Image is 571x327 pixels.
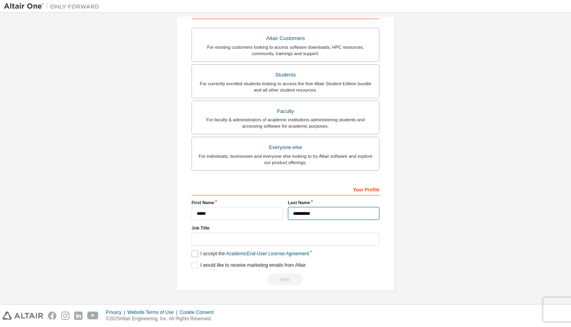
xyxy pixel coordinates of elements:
[197,33,374,44] div: Altair Customers
[2,312,43,320] img: altair_logo.svg
[192,199,283,206] label: First Name
[192,225,379,231] label: Job Title
[197,106,374,117] div: Faculty
[197,117,374,129] div: For faculty & administrators of academic institutions administering students and accessing softwa...
[4,2,103,10] img: Altair One
[197,44,374,57] div: For existing customers looking to access software downloads, HPC resources, community, trainings ...
[74,312,82,320] img: linkedin.svg
[197,142,374,153] div: Everyone else
[197,69,374,80] div: Students
[87,312,99,320] img: youtube.svg
[197,80,374,93] div: For currently enrolled students looking to access the free Altair Student Edition bundle and all ...
[106,316,218,322] p: © 2025 Altair Engineering, Inc. All Rights Reserved.
[192,251,309,257] label: I accept the
[288,199,379,206] label: Last Name
[180,309,218,316] div: Cookie Consent
[48,312,56,320] img: facebook.svg
[197,153,374,166] div: For individuals, businesses and everyone else looking to try Altair software and explore our prod...
[226,251,309,256] a: Academic End-User License Agreement
[61,312,69,320] img: instagram.svg
[192,273,379,285] div: Email already exists
[127,309,180,316] div: Website Terms of Use
[106,309,127,316] div: Privacy
[192,183,379,195] div: Your Profile
[192,262,306,269] label: I would like to receive marketing emails from Altair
